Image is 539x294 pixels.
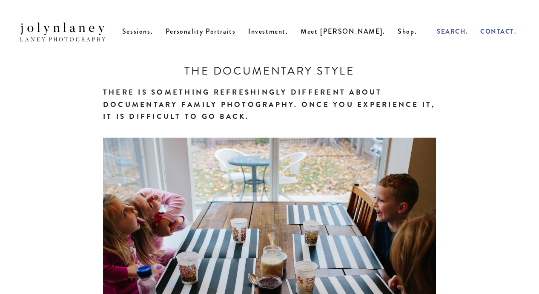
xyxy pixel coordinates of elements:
[16,16,109,47] img: Jolyn Laney | Laney Photography
[398,26,417,36] a: Shop.
[301,26,385,36] a: Meet [PERSON_NAME].
[437,27,468,36] a: Search.
[103,86,436,124] h2: There is something refreshingly different about documentary family photography. Once you experien...
[248,26,288,36] a: Investment.
[122,26,153,36] a: Sessions.
[480,27,516,36] a: Contact.
[166,26,236,36] a: Personality Portraits
[103,63,436,79] h1: The documentary style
